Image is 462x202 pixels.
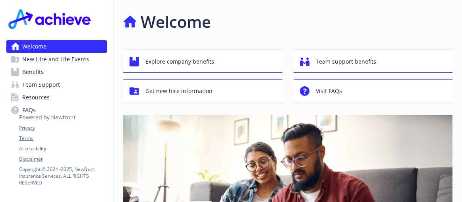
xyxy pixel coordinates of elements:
a: Benefits [6,66,107,78]
span: Visit FAQs [316,84,342,99]
span: Resources [22,91,50,104]
a: Resources [6,91,107,104]
a: New Hire and Life Events [6,53,107,66]
a: Disclaimer [19,155,106,163]
span: Team Support [22,78,60,91]
a: Terms [19,135,106,142]
span: Welcome [22,40,46,53]
span: New Hire and Life Events [22,53,89,66]
a: FAQs [6,104,107,117]
span: Explore company benefits [145,54,214,69]
p: Copyright © 2024 - 2025 , Newfront Insurance Services, ALL RIGHTS RESERVED [19,166,106,186]
span: Team support benefits [316,54,376,69]
span: Benefits [22,66,44,78]
a: Privacy [19,124,106,132]
button: Team support benefits [294,50,453,73]
button: Visit FAQs [294,79,453,102]
a: Accessibility [19,145,106,152]
h1: Welcome [141,10,211,34]
a: Team Support [6,78,107,91]
button: Explore company benefits [123,50,282,73]
a: Welcome [6,40,107,53]
span: Get new hire information [145,84,213,99]
button: Get new hire information [123,79,282,102]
